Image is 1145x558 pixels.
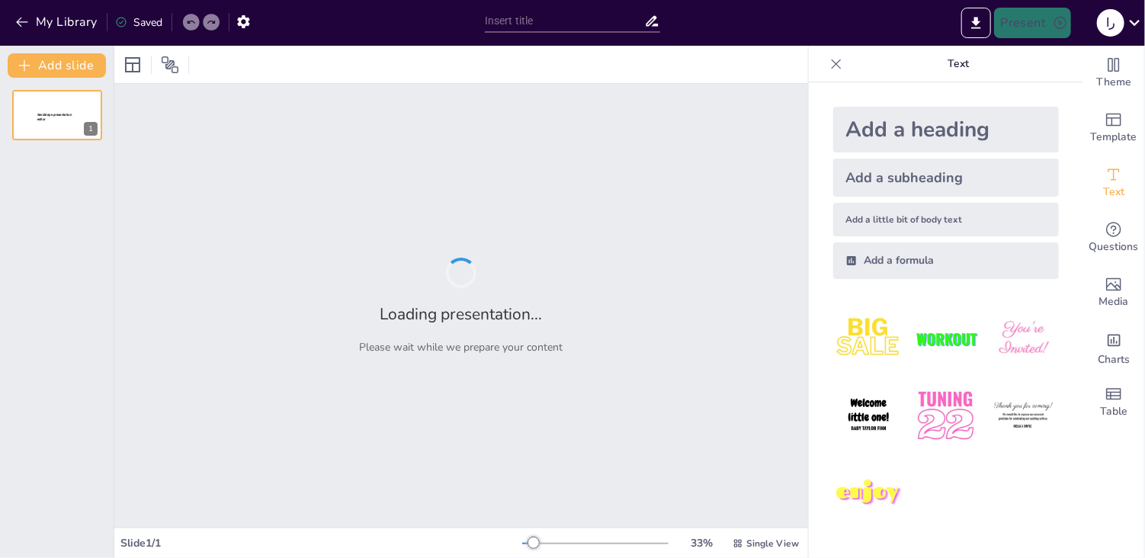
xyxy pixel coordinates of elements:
img: 1.jpeg [833,303,904,374]
div: Add a little bit of body text [833,203,1059,236]
span: Theme [1096,74,1131,91]
div: Add a table [1083,375,1144,430]
p: Please wait while we prepare your content [360,340,563,354]
span: Template [1091,129,1137,146]
div: Add a heading [833,107,1059,152]
h2: Loading presentation... [380,303,543,325]
p: Text [848,46,1068,82]
button: Present [994,8,1070,38]
span: Single View [746,537,799,550]
span: Text [1103,184,1124,200]
div: Add ready made slides [1083,101,1144,156]
button: ر ا [1097,8,1124,38]
span: Position [161,56,179,74]
img: 5.jpeg [910,380,981,451]
span: Questions [1089,239,1139,255]
div: Get real-time input from your audience [1083,210,1144,265]
button: Add slide [8,53,106,78]
div: Slide 1 / 1 [120,536,522,550]
div: Add charts and graphs [1083,320,1144,375]
div: Add a formula [833,242,1059,279]
div: 1 [12,90,102,140]
div: Change the overall theme [1083,46,1144,101]
img: 6.jpeg [988,380,1059,451]
div: Add a subheading [833,159,1059,197]
div: Add text boxes [1083,156,1144,210]
div: 33 % [684,536,720,550]
button: My Library [11,10,104,34]
img: 7.jpeg [833,458,904,529]
span: Table [1100,403,1127,420]
input: Insert title [485,10,644,32]
div: ر ا [1097,9,1124,37]
span: Media [1099,293,1129,310]
button: Export to PowerPoint [961,8,991,38]
div: Add images, graphics, shapes or video [1083,265,1144,320]
img: 4.jpeg [833,380,904,451]
div: 1 [84,122,98,136]
div: Layout [120,53,145,77]
img: 3.jpeg [988,303,1059,374]
span: Sendsteps presentation editor [37,113,72,121]
div: Saved [115,15,162,30]
span: Charts [1098,351,1130,368]
img: 2.jpeg [910,303,981,374]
